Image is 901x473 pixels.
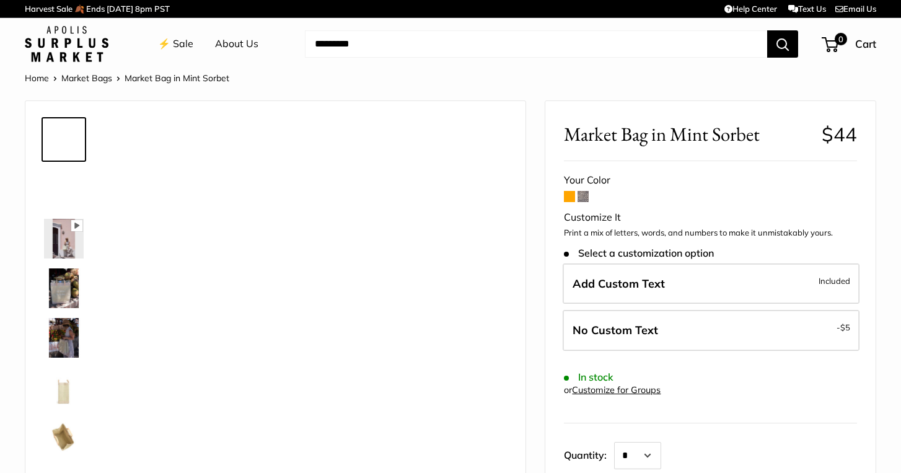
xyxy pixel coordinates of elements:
[564,227,857,239] p: Print a mix of letters, words, and numbers to make it unmistakably yours.
[835,33,847,45] span: 0
[788,4,826,14] a: Text Us
[215,35,258,53] a: About Us
[564,247,713,259] span: Select a customization option
[837,320,850,335] span: -
[819,273,850,288] span: Included
[44,368,84,407] img: Market Bag in Mint Sorbet
[42,167,86,211] a: Market Bag in Mint Sorbet
[564,123,812,146] span: Market Bag in Mint Sorbet
[44,318,84,358] img: Market Bag in Mint Sorbet
[573,323,658,337] span: No Custom Text
[305,30,767,58] input: Search...
[564,171,857,190] div: Your Color
[564,382,661,399] div: or
[573,276,665,291] span: Add Custom Text
[767,30,798,58] button: Search
[25,73,49,84] a: Home
[125,73,229,84] span: Market Bag in Mint Sorbet
[724,4,777,14] a: Help Center
[42,216,86,261] a: Market Bag in Mint Sorbet
[42,365,86,410] a: Market Bag in Mint Sorbet
[572,384,661,396] a: Customize for Groups
[42,266,86,311] a: Market Bag in Mint Sorbet
[42,117,86,162] a: Market Bag in Mint Sorbet
[44,219,84,259] img: Market Bag in Mint Sorbet
[563,310,859,351] label: Leave Blank
[840,322,850,332] span: $5
[564,371,613,383] span: In stock
[822,122,857,146] span: $44
[158,35,193,53] a: ⚡️ Sale
[564,438,614,469] label: Quantity:
[42,415,86,459] a: Market Bag in Mint Sorbet
[25,26,108,62] img: Apolis: Surplus Market
[25,70,229,86] nav: Breadcrumb
[823,34,876,54] a: 0 Cart
[564,208,857,227] div: Customize It
[855,37,876,50] span: Cart
[835,4,876,14] a: Email Us
[563,263,859,304] label: Add Custom Text
[42,316,86,360] a: Market Bag in Mint Sorbet
[44,417,84,457] img: Market Bag in Mint Sorbet
[44,268,84,308] img: Market Bag in Mint Sorbet
[61,73,112,84] a: Market Bags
